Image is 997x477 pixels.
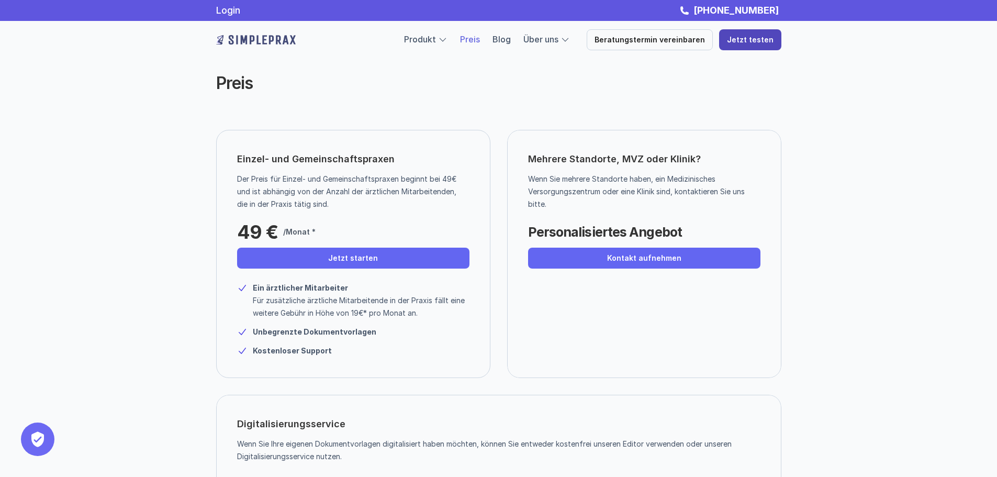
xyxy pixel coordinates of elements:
strong: Kostenloser Support [253,346,332,355]
p: Digitalisierungsservice [237,416,345,432]
a: [PHONE_NUMBER] [691,5,781,16]
p: 49 € [237,221,278,242]
p: Kontakt aufnehmen [607,254,681,263]
p: Jetzt testen [727,36,774,45]
p: Mehrere Standorte, MVZ oder Klinik? [528,151,760,168]
p: Wenn Sie Ihre eigenen Dokumentvorlagen digitalisiert haben möchten, können Sie entweder kostenfre... [237,438,753,463]
a: Kontakt aufnehmen [528,248,760,269]
a: Preis [460,34,480,45]
strong: Unbegrenzte Dokumentvorlagen [253,327,376,336]
strong: [PHONE_NUMBER] [693,5,779,16]
p: Beratungstermin vereinbaren [595,36,705,45]
p: /Monat * [283,226,316,238]
p: Der Preis für Einzel- und Gemeinschaftspraxen beginnt bei 49€ und ist abhängig von der Anzahl der... [237,173,462,210]
p: Wenn Sie mehrere Standorte haben, ein Medizinisches Versorgungszentrum oder eine Klinik sind, kon... [528,173,753,210]
a: Beratungstermin vereinbaren [587,29,713,50]
p: Für zusätzliche ärztliche Mitarbeitende in der Praxis fällt eine weitere Gebühr in Höhe von 19€* ... [253,294,469,319]
strong: Ein ärztlicher Mitarbeiter [253,283,348,292]
a: Über uns [523,34,558,45]
a: Produkt [404,34,436,45]
a: Jetzt starten [237,248,469,269]
a: Blog [492,34,511,45]
p: Personalisiertes Angebot [528,221,682,242]
p: Einzel- und Gemeinschaftspraxen [237,151,395,168]
a: Jetzt testen [719,29,781,50]
p: Jetzt starten [328,254,378,263]
a: Login [216,5,240,16]
h2: Preis [216,73,609,93]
